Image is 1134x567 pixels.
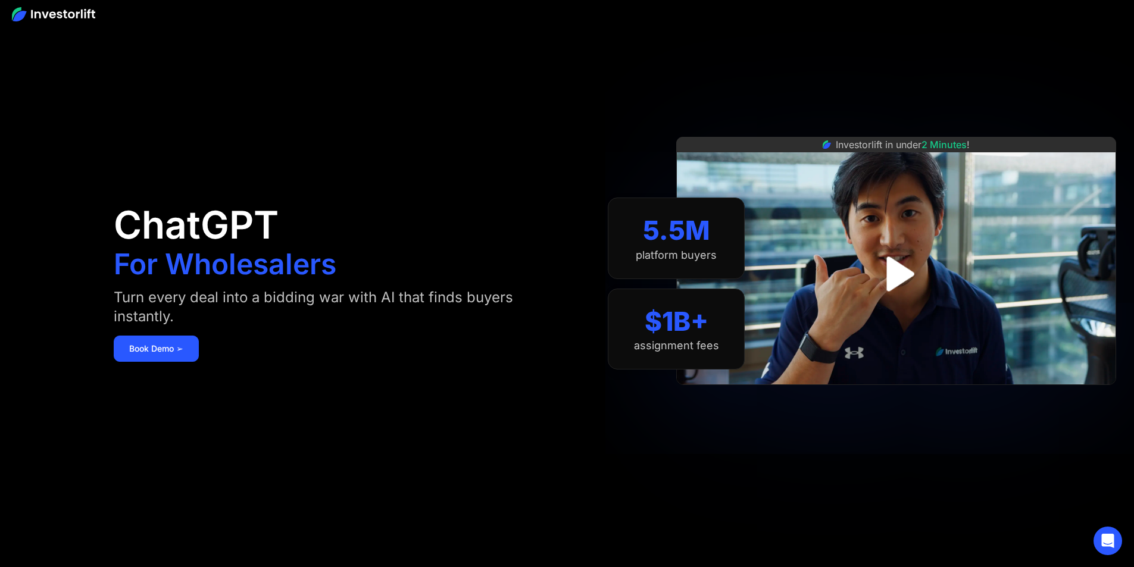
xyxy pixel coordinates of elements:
[634,339,719,352] div: assignment fees
[645,306,708,337] div: $1B+
[114,336,199,362] a: Book Demo ➢
[114,250,336,278] h1: For Wholesalers
[636,249,717,262] div: platform buyers
[836,137,970,152] div: Investorlift in under !
[807,391,986,405] iframe: Customer reviews powered by Trustpilot
[114,206,279,244] h1: ChatGPT
[1094,527,1122,555] div: Open Intercom Messenger
[870,248,923,300] a: open lightbox
[921,139,967,151] span: 2 Minutes
[643,215,710,246] div: 5.5M
[114,288,543,326] div: Turn every deal into a bidding war with AI that finds buyers instantly.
